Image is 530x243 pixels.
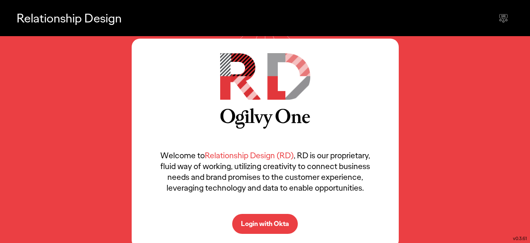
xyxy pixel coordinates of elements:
[157,150,374,193] p: Welcome to , RD is our proprietary, fluid way of working, utilizing creativity to connect busines...
[220,53,310,100] img: RD Logo
[241,221,289,227] p: Login with Okta
[232,214,298,234] button: Login with Okta
[17,10,122,27] p: Relationship Design
[205,150,294,161] span: Relationship Design (RD)
[493,8,513,28] div: Send feedback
